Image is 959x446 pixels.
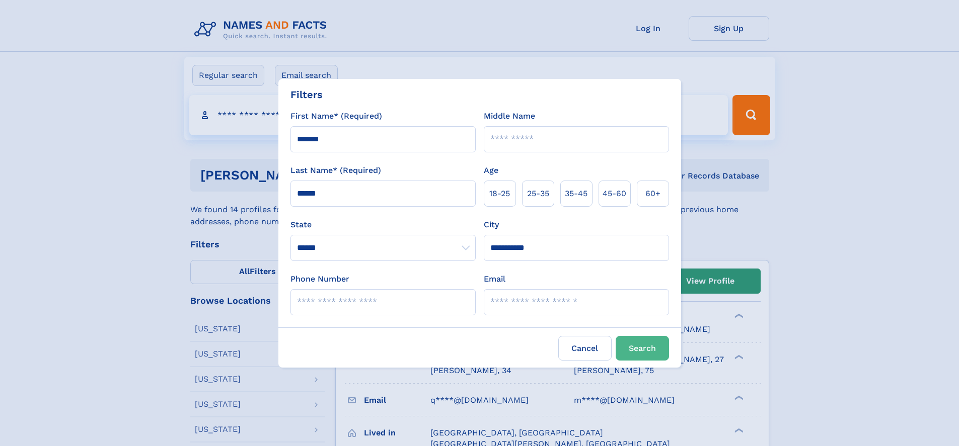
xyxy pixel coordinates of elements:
[484,164,498,176] label: Age
[565,188,587,200] span: 35‑45
[558,336,612,361] label: Cancel
[527,188,549,200] span: 25‑35
[290,219,476,231] label: State
[290,273,349,285] label: Phone Number
[489,188,510,200] span: 18‑25
[290,87,323,102] div: Filters
[290,164,381,176] label: Last Name* (Required)
[645,188,660,200] span: 60+
[603,188,626,200] span: 45‑60
[616,336,669,361] button: Search
[484,110,535,122] label: Middle Name
[484,219,499,231] label: City
[290,110,382,122] label: First Name* (Required)
[484,273,505,285] label: Email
